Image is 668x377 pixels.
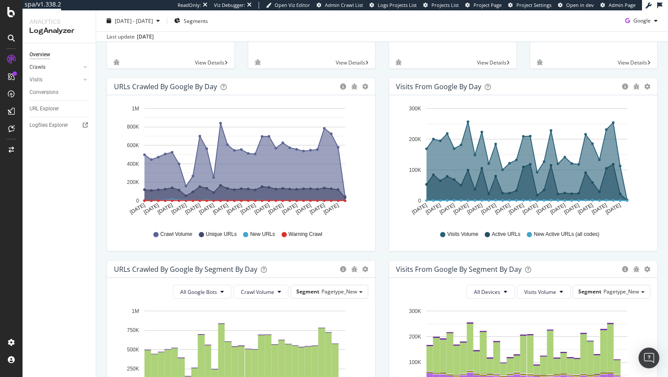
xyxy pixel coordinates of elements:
[29,50,50,59] div: Overview
[340,84,347,90] div: circle-info
[517,285,571,299] button: Visits Volume
[29,88,58,97] div: Conversions
[492,231,520,238] span: Active URLs
[29,121,90,130] a: Logfiles Explorer
[29,88,90,97] a: Conversions
[296,288,319,295] span: Segment
[127,124,139,130] text: 800K
[127,179,139,185] text: 200K
[180,288,217,296] span: All Google Bots
[396,265,522,274] div: Visits from Google By Segment By Day
[171,14,211,28] button: Segments
[633,84,640,90] div: bug
[29,63,81,72] a: Crawls
[537,59,543,65] div: bug
[241,288,274,296] span: Crawl Volume
[266,2,310,9] a: Open Viz Editor
[195,59,224,66] span: View Details
[184,17,208,24] span: Segments
[29,104,59,113] div: URL Explorer
[214,2,245,9] div: Viz Debugger:
[396,102,647,222] svg: A chart.
[409,167,421,173] text: 100K
[114,82,217,91] div: URLs Crawled by Google by day
[604,202,622,216] text: [DATE]
[644,84,650,90] div: gear
[115,17,153,24] span: [DATE] - [DATE]
[409,136,421,142] text: 200K
[351,266,358,272] div: bug
[618,59,647,66] span: View Details
[250,231,275,238] span: New URLs
[378,2,417,8] span: Logs Projects List
[114,265,257,274] div: URLs Crawled by Google By Segment By Day
[409,334,421,340] text: 200K
[480,202,497,216] text: [DATE]
[143,202,160,216] text: [DATE]
[173,285,231,299] button: All Google Bots
[29,63,45,72] div: Crawls
[340,266,347,272] div: circle-info
[136,198,139,204] text: 0
[409,308,421,314] text: 300K
[29,121,68,130] div: Logfiles Explorer
[438,202,456,216] text: [DATE]
[198,202,215,216] text: [DATE]
[336,59,365,66] span: View Details
[465,2,502,9] a: Project Page
[253,202,271,216] text: [DATE]
[534,231,599,238] span: New Active URLs (all codes)
[137,33,154,41] div: [DATE]
[325,2,363,8] span: Admin Crawl List
[600,2,636,9] a: Admin Page
[535,202,553,216] text: [DATE]
[29,26,89,36] div: LogAnalyzer
[29,104,90,113] a: URL Explorer
[156,202,174,216] text: [DATE]
[423,2,459,9] a: Projects List
[409,360,421,366] text: 100K
[281,202,298,216] text: [DATE]
[396,59,402,65] div: bug
[409,106,421,112] text: 300K
[103,14,163,28] button: [DATE] - [DATE]
[114,102,365,222] div: A chart.
[321,288,357,295] span: Pagetype_New
[29,50,90,59] a: Overview
[508,2,551,9] a: Project Settings
[609,2,636,8] span: Admin Page
[566,2,594,8] span: Open in dev
[289,231,322,238] span: Warning Crawl
[418,198,421,204] text: 0
[362,266,368,272] div: gear
[466,202,483,216] text: [DATE]
[477,59,506,66] span: View Details
[275,2,310,8] span: Open Viz Editor
[524,288,556,296] span: Visits Volume
[622,266,629,272] div: circle-info
[255,59,261,65] div: bug
[467,285,515,299] button: All Devices
[396,82,481,91] div: Visits from Google by day
[644,266,650,272] div: gear
[295,202,312,216] text: [DATE]
[132,308,139,314] text: 1M
[474,288,500,296] span: All Devices
[226,202,243,216] text: [DATE]
[29,75,81,84] a: Visits
[522,202,539,216] text: [DATE]
[447,231,478,238] span: Visits Volume
[127,327,139,333] text: 750K
[317,2,363,9] a: Admin Crawl List
[411,202,428,216] text: [DATE]
[578,288,601,295] span: Segment
[160,231,192,238] span: Crawl Volume
[633,17,651,24] span: Google
[425,202,442,216] text: [DATE]
[113,59,120,65] div: bug
[129,202,146,216] text: [DATE]
[622,84,629,90] div: circle-info
[184,202,201,216] text: [DATE]
[590,202,608,216] text: [DATE]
